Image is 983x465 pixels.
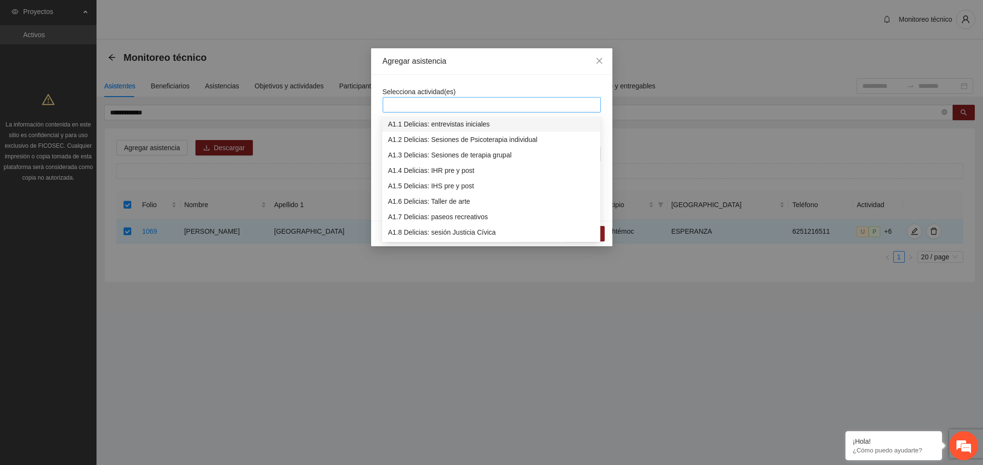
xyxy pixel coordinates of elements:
textarea: Escriba su mensaje y pulse “Intro” [5,264,184,297]
div: ¡Hola! [853,437,935,445]
div: A1.6 Delicias: Taller de arte [382,194,600,209]
div: A1.8 Delicias: sesión Justicia Cívica [382,225,600,240]
span: Estamos en línea. [56,129,133,226]
div: A1.4 Delicias: IHR pre y post [382,163,600,178]
div: Agregar asistencia [383,56,601,67]
div: A1.7 Delicias: paseos recreativos [388,211,595,222]
div: A1.6 Delicias: Taller de arte [388,196,595,207]
div: A1.1 Delicias: entrevistas iniciales [382,116,600,132]
div: A1.2 Delicias: Sesiones de Psicoterapia individual [382,132,600,147]
div: A1.5 Delicias: IHS pre y post [388,181,595,191]
div: A1.2 Delicias: Sesiones de Psicoterapia individual [388,134,595,145]
div: A1.4 Delicias: IHR pre y post [388,165,595,176]
div: A1.5 Delicias: IHS pre y post [382,178,600,194]
div: A1.8 Delicias: sesión Justicia Cívica [388,227,595,238]
div: A1.1 Delicias: entrevistas iniciales [388,119,595,129]
p: ¿Cómo puedo ayudarte? [853,447,935,454]
span: close [595,57,603,65]
div: A1.7 Delicias: paseos recreativos [382,209,600,225]
div: A1.3 Delicias: Sesiones de terapia grupal [388,150,595,160]
div: Minimizar ventana de chat en vivo [158,5,181,28]
span: Selecciona actividad(es) [383,88,456,96]
div: A1.3 Delicias: Sesiones de terapia grupal [382,147,600,163]
button: Close [586,48,612,74]
div: Chatee con nosotros ahora [50,49,162,62]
